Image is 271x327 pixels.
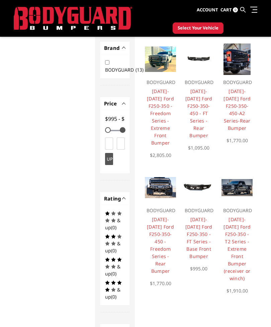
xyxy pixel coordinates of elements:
[150,280,171,287] span: $1,770.00
[111,294,116,300] span: (0)
[147,88,174,146] a: [DATE]-[DATE] Ford F250-350 - Freedom Series - Extreme Front Bumper
[111,224,116,231] span: (0)
[227,137,248,144] span: $1,770.00
[150,152,171,158] span: $2,805.00
[185,207,213,215] p: BODYGUARD
[105,263,120,277] span: & up
[220,1,238,19] a: Cart 0
[105,287,120,300] span: & up
[147,78,175,86] p: BODYGUARD
[117,138,125,150] input: $3190
[111,247,116,254] span: (0)
[185,88,212,139] a: [DATE]-[DATE] Ford F250-350-450 - FT Series - Rear Bumper
[197,7,218,13] span: Account
[190,265,207,272] span: $995.00
[105,240,120,254] span: & up
[185,216,212,259] a: [DATE]-[DATE] Ford F250-350 - FT Series - Base Front Bumper
[233,7,238,12] span: 0
[122,102,126,105] button: -
[135,67,144,73] span: (13)
[178,25,218,31] span: Select Your Vehicle
[147,207,175,215] p: BODYGUARD
[197,1,218,19] a: Account
[111,270,116,277] span: (0)
[223,78,251,86] p: BODYGUARD
[185,78,213,86] p: BODYGUARD
[122,197,126,200] button: -
[220,7,232,13] span: Cart
[104,195,126,202] h4: Rating
[105,67,148,73] label: BODYGUARD
[14,7,132,30] img: BODYGUARD BUMPERS
[223,216,251,281] a: [DATE]-[DATE] Ford F250-350 - T2 Series - Extreme Front Bumper (receiver or winch)
[105,217,120,231] span: & up
[105,153,113,165] button: Update
[223,207,251,215] p: BODYGUARD
[223,88,251,131] a: [DATE]-[DATE] Ford F250-350-450-A2 Series-Rear Bumper
[227,288,248,294] span: $1,910.00
[105,138,113,150] input: $995
[188,145,209,151] span: $1,095.00
[147,216,174,274] a: [DATE]-[DATE] Ford F250-350-450 - Freedom Series - Rear Bumper
[104,44,126,52] h4: Brand
[122,46,126,50] button: -
[104,100,126,107] h4: Price
[173,22,223,34] button: Select Your Vehicle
